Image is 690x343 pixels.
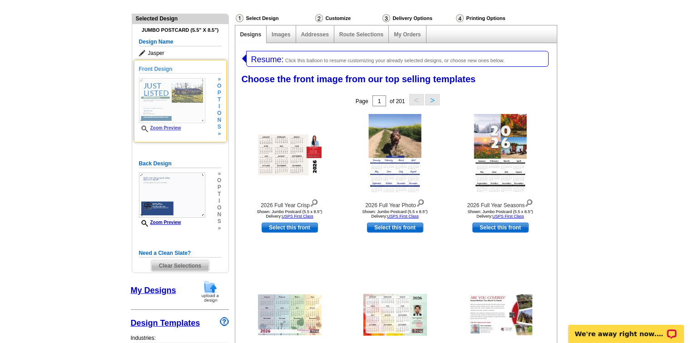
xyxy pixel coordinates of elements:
[525,197,533,207] img: view design details
[217,184,221,191] span: p
[217,117,221,124] span: n
[455,14,536,23] div: Printing Options
[382,14,455,25] div: Delivery Options
[217,225,221,232] span: »
[139,249,222,258] h5: Need a Clean Slate?
[262,223,318,233] a: use this design
[382,14,390,22] img: Delivery Options
[345,209,445,219] div: Shown: Jumbo Postcard (5.5 x 8.5") Delivery:
[240,197,340,209] div: 2026 Full Year Crisp
[217,76,221,83] span: »
[356,98,368,104] span: Page
[363,294,427,336] img: 2026 Full Year Watercolor
[469,294,532,335] img: Are You Covered
[345,197,445,209] div: 2026 Full Year Photo
[217,198,221,204] span: i
[472,223,529,233] a: use this design
[416,197,425,207] img: view design details
[301,31,329,38] a: Addresses
[394,31,421,38] a: My Orders
[139,78,205,123] img: small-thumb.jpg
[562,314,690,343] iframe: LiveChat chat widget
[217,89,221,96] span: p
[242,51,246,66] img: leftArrow.png
[139,125,181,130] a: Zoom Preview
[285,58,505,63] span: Click this balloon to resume customizing your already selected designs, or choose new ones below.
[217,177,221,184] span: o
[131,286,176,295] a: My Designs
[242,74,476,84] span: Choose the front image from our top selling templates
[368,114,422,196] img: 2026 Full Year Photo
[315,14,323,22] img: Customize
[217,204,221,211] span: o
[217,218,221,225] span: s
[132,14,228,23] div: Selected Design
[451,209,551,219] div: Shown: Jumbo Postcard (5.5 x 8.5") Delivery:
[139,38,222,46] h5: Design Name
[251,55,284,64] span: Resume:
[217,124,221,130] span: s
[451,197,551,209] div: 2026 Full Year Seasons
[310,197,318,207] img: view design details
[139,65,222,74] h5: Front Design
[139,49,222,58] span: Jasper
[339,31,383,38] a: Route Selections
[492,214,524,219] a: USPS First Class
[217,103,221,110] span: i
[217,130,221,137] span: »
[240,31,262,38] a: Designs
[139,159,222,168] h5: Back Design
[258,294,322,335] img: 2026 Full year Seasons Illustrated
[217,110,221,117] span: o
[282,214,313,219] a: USPS First Class
[217,191,221,198] span: t
[217,96,221,103] span: t
[367,223,423,233] a: use this design
[409,94,424,105] button: <
[217,170,221,177] span: »
[151,260,209,271] span: Clear Selections
[390,98,405,104] span: of 201
[314,14,382,25] div: Customize
[258,134,322,175] img: 2026 Full Year Crisp
[220,317,229,326] img: design-wizard-help-icon.png
[235,14,314,25] div: Select Design
[131,318,200,328] a: Design Templates
[236,14,243,22] img: Select Design
[217,211,221,218] span: n
[240,209,340,219] div: Shown: Jumbo Postcard (5.5 x 8.5") Delivery:
[199,280,222,303] img: upload-design
[387,214,419,219] a: USPS First Class
[139,173,205,218] img: small-thumb.jpg
[139,27,222,33] h4: Jumbo Postcard (5.5" x 8.5")
[474,114,527,196] img: 2026 Full Year Seasons
[217,83,221,89] span: o
[425,94,440,105] button: >
[272,31,290,38] a: Images
[139,220,181,225] a: Zoom Preview
[456,14,464,22] img: Printing Options & Summary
